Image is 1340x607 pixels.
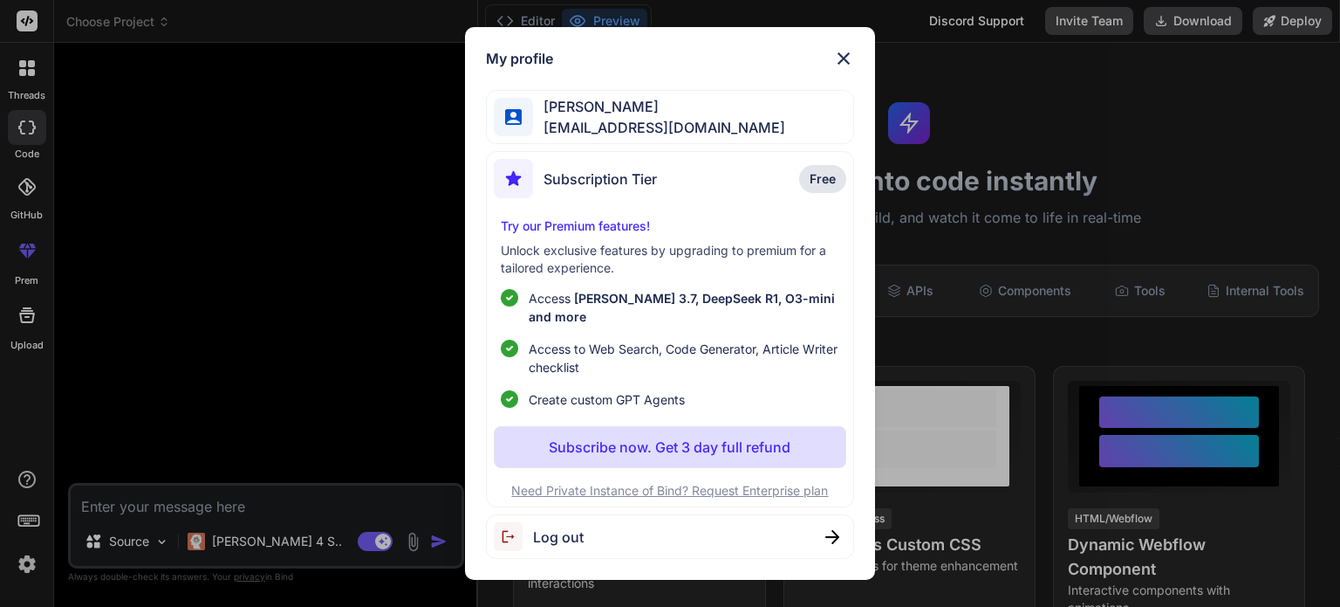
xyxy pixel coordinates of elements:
[505,109,522,126] img: profile
[533,527,584,548] span: Log out
[501,289,518,307] img: checklist
[529,390,685,409] span: Create custom GPT Agents
[810,170,836,188] span: Free
[501,340,518,357] img: checklist
[494,482,845,500] p: Need Private Instance of Bind? Request Enterprise plan
[494,159,533,198] img: subscription
[529,289,838,326] p: Access
[549,437,790,458] p: Subscribe now. Get 3 day full refund
[494,426,845,468] button: Subscribe now. Get 3 day full refund
[825,530,839,544] img: close
[486,48,553,69] h1: My profile
[533,96,785,117] span: [PERSON_NAME]
[529,291,835,324] span: [PERSON_NAME] 3.7, DeepSeek R1, O3-mini and more
[494,522,533,551] img: logout
[501,390,518,408] img: checklist
[501,217,838,235] p: Try our Premium features!
[533,117,785,138] span: [EMAIL_ADDRESS][DOMAIN_NAME]
[501,242,838,277] p: Unlock exclusive features by upgrading to premium for a tailored experience.
[529,340,838,376] span: Access to Web Search, Code Generator, Article Writer checklist
[544,169,657,190] span: Subscription Tier
[833,48,854,69] img: close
